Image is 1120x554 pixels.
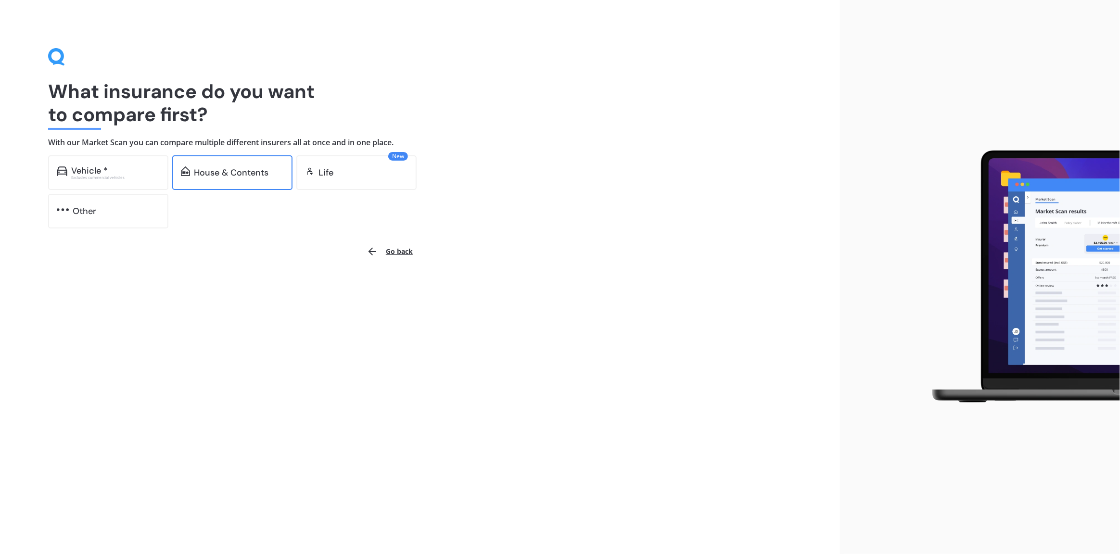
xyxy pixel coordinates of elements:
[918,145,1120,409] img: laptop.webp
[71,166,108,176] div: Vehicle *
[57,166,67,176] img: car.f15378c7a67c060ca3f3.svg
[361,240,419,263] button: Go back
[48,138,792,148] h4: With our Market Scan you can compare multiple different insurers all at once and in one place.
[71,176,160,179] div: Excludes commercial vehicles
[194,168,268,177] div: House & Contents
[318,168,333,177] div: Life
[73,206,96,216] div: Other
[388,152,408,161] span: New
[57,205,69,214] img: other.81dba5aafe580aa69f38.svg
[48,80,792,126] h1: What insurance do you want to compare first?
[305,166,315,176] img: life.f720d6a2d7cdcd3ad642.svg
[181,166,190,176] img: home-and-contents.b802091223b8502ef2dd.svg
